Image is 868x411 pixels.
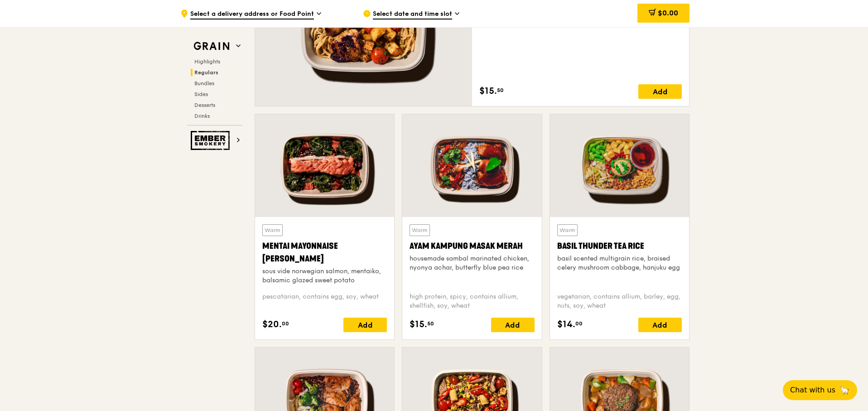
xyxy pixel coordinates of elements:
span: 🦙 [839,385,850,396]
span: 00 [575,320,583,327]
span: Select a delivery address or Food Point [190,10,314,19]
span: $20. [262,318,282,331]
div: vegetarian, contains allium, barley, egg, nuts, soy, wheat [557,292,682,310]
div: housemade sambal marinated chicken, nyonya achar, butterfly blue pea rice [410,254,534,272]
div: Basil Thunder Tea Rice [557,240,682,252]
span: Sides [194,91,208,97]
div: Warm [410,224,430,236]
button: Chat with us🦙 [783,380,857,400]
img: Grain web logo [191,38,232,54]
span: 50 [497,87,504,94]
span: $15. [410,318,427,331]
span: Bundles [194,80,214,87]
div: Warm [557,224,578,236]
span: $15. [479,84,497,98]
div: Add [638,318,682,332]
span: 50 [427,320,434,327]
span: Desserts [194,102,215,108]
span: $14. [557,318,575,331]
span: Regulars [194,69,218,76]
div: Ayam Kampung Masak Merah [410,240,534,252]
div: Add [638,84,682,99]
div: sous vide norwegian salmon, mentaiko, balsamic glazed sweet potato [262,267,387,285]
div: pescatarian, contains egg, soy, wheat [262,292,387,310]
span: Drinks [194,113,210,119]
span: $0.00 [658,9,678,17]
div: Add [343,318,387,332]
img: Ember Smokery web logo [191,131,232,150]
span: Highlights [194,58,220,65]
div: basil scented multigrain rice, braised celery mushroom cabbage, hanjuku egg [557,254,682,272]
span: 00 [282,320,289,327]
span: Select date and time slot [373,10,452,19]
div: Add [491,318,535,332]
div: high protein, spicy, contains allium, shellfish, soy, wheat [410,292,534,310]
div: Mentai Mayonnaise [PERSON_NAME] [262,240,387,265]
span: Chat with us [790,385,835,396]
div: Warm [262,224,283,236]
